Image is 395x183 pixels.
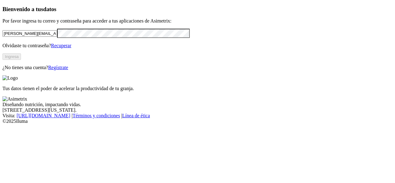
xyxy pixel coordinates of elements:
a: [URL][DOMAIN_NAME] [17,113,70,118]
div: [STREET_ADDRESS][US_STATE]. [2,107,393,113]
a: Línea de ética [122,113,150,118]
a: Recuperar [51,43,71,48]
button: Ingresa [2,53,21,60]
div: Visita : | | [2,113,393,119]
p: Tus datos tienen el poder de acelerar la productividad de tu granja. [2,86,393,91]
p: Olvidaste tu contraseña? [2,43,393,48]
div: © 2025 Iluma [2,119,393,124]
div: Diseñando nutrición, impactando vidas. [2,102,393,107]
img: Asimetrix [2,96,27,102]
a: Regístrate [48,65,68,70]
input: Tu correo [2,30,57,37]
h3: Bienvenido a tus [2,6,393,13]
a: Términos y condiciones [73,113,120,118]
p: Por favor ingresa tu correo y contraseña para acceder a tus aplicaciones de Asimetrix: [2,18,393,24]
span: datos [43,6,56,12]
p: ¿No tienes una cuenta? [2,65,393,70]
img: Logo [2,75,18,81]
